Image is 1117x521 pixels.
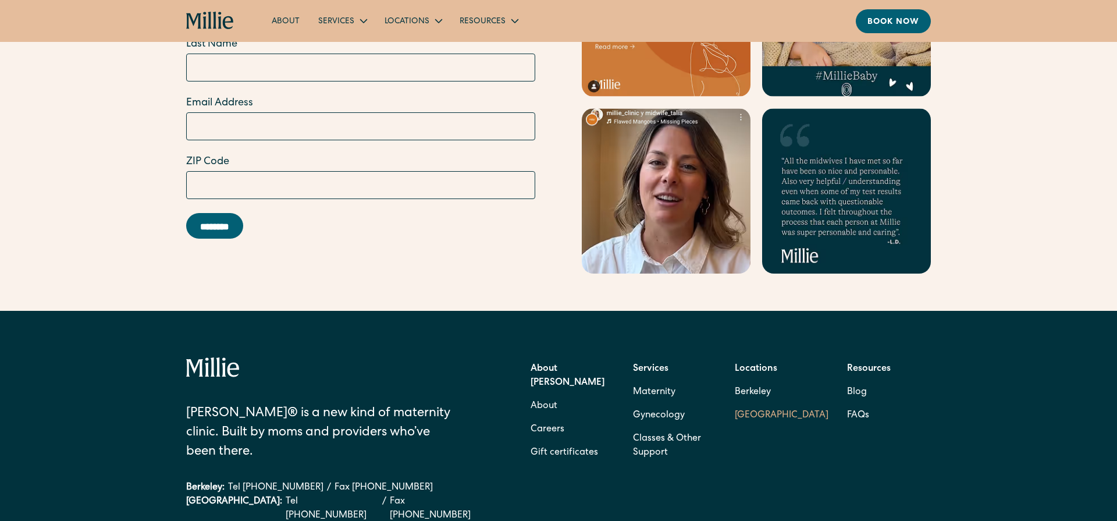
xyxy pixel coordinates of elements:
[262,11,309,30] a: About
[531,441,598,465] a: Gift certificates
[335,481,433,495] a: Fax [PHONE_NUMBER]
[186,37,535,52] label: Last Name
[856,9,931,33] a: Book now
[186,95,535,111] label: Email Address
[186,154,535,170] label: ZIP Code
[735,404,828,427] a: [GEOGRAPHIC_DATA]
[385,16,429,28] div: Locations
[531,364,604,388] strong: About [PERSON_NAME]
[460,16,506,28] div: Resources
[327,481,331,495] div: /
[531,395,557,418] a: About
[847,381,867,404] a: Blog
[186,12,234,30] a: home
[450,11,527,30] div: Resources
[867,16,919,29] div: Book now
[228,481,323,495] a: Tel [PHONE_NUMBER]
[318,16,354,28] div: Services
[847,364,891,374] strong: Resources
[633,404,685,427] a: Gynecology
[735,364,777,374] strong: Locations
[633,427,717,465] a: Classes & Other Support
[633,381,675,404] a: Maternity
[735,381,828,404] a: Berkeley
[309,11,375,30] div: Services
[186,405,460,462] div: [PERSON_NAME]® is a new kind of maternity clinic. Built by moms and providers who’ve been there.
[531,418,564,441] a: Careers
[375,11,450,30] div: Locations
[847,404,869,427] a: FAQs
[633,364,668,374] strong: Services
[186,481,225,495] div: Berkeley:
